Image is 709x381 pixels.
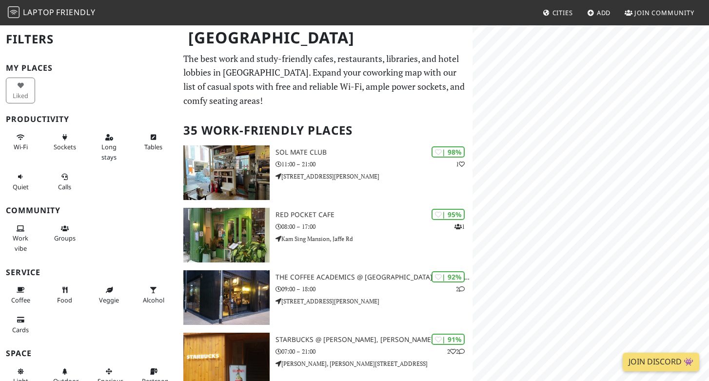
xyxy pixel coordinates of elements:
[95,282,124,308] button: Veggie
[597,8,611,17] span: Add
[50,282,79,308] button: Food
[139,282,168,308] button: Alcohol
[634,8,694,17] span: Join Community
[183,145,270,200] img: SOL Mate Club
[139,129,168,155] button: Tables
[54,142,76,151] span: Power sockets
[177,145,473,200] a: SOL Mate Club | 98% 1 SOL Mate Club 11:00 – 21:00 [STREET_ADDRESS][PERSON_NAME]
[177,208,473,262] a: Red Pocket Cafe | 95% 1 Red Pocket Cafe 08:00 – 17:00 Kam Sing Mansion, Jaffe Rd
[276,284,473,294] p: 09:00 – 18:00
[432,334,465,345] div: | 91%
[143,296,164,304] span: Alcohol
[99,296,119,304] span: Veggie
[276,211,473,219] h3: Red Pocket Cafe
[456,284,465,294] p: 2
[6,169,35,195] button: Quiet
[276,273,473,281] h3: The Coffee Academics @ [GEOGRAPHIC_DATA][PERSON_NAME]
[583,4,615,21] a: Add
[6,349,172,358] h3: Space
[177,270,473,325] a: The Coffee Academics @ Sai Yuen Lane | 92% 2 The Coffee Academics @ [GEOGRAPHIC_DATA][PERSON_NAME...
[276,160,473,169] p: 11:00 – 21:00
[552,8,573,17] span: Cities
[183,208,270,262] img: Red Pocket Cafe
[6,115,172,124] h3: Productivity
[50,169,79,195] button: Calls
[57,296,72,304] span: Food
[276,297,473,306] p: [STREET_ADDRESS][PERSON_NAME]
[183,116,467,145] h2: 35 Work-Friendly Places
[276,172,473,181] p: [STREET_ADDRESS][PERSON_NAME]
[6,312,35,338] button: Cards
[456,160,465,169] p: 1
[6,63,172,73] h3: My Places
[13,182,29,191] span: Quiet
[183,270,270,325] img: The Coffee Academics @ Sai Yuen Lane
[144,142,162,151] span: Work-friendly tables
[95,129,124,165] button: Long stays
[432,271,465,282] div: | 92%
[13,234,28,252] span: People working
[50,129,79,155] button: Sockets
[101,142,117,161] span: Long stays
[23,7,55,18] span: Laptop
[6,282,35,308] button: Coffee
[6,268,172,277] h3: Service
[6,221,35,256] button: Work vibe
[6,129,35,155] button: Wi-Fi
[447,347,465,356] p: 2 2
[276,336,473,344] h3: Starbucks @ [PERSON_NAME], [PERSON_NAME]
[8,4,96,21] a: LaptopFriendly LaptopFriendly
[6,206,172,215] h3: Community
[56,7,95,18] span: Friendly
[12,325,29,334] span: Credit cards
[621,4,698,21] a: Join Community
[54,234,76,242] span: Group tables
[180,24,471,51] h1: [GEOGRAPHIC_DATA]
[276,347,473,356] p: 07:00 – 21:00
[432,146,465,158] div: | 98%
[276,222,473,231] p: 08:00 – 17:00
[432,209,465,220] div: | 95%
[14,142,28,151] span: Stable Wi-Fi
[11,296,30,304] span: Coffee
[623,353,699,371] a: Join Discord 👾
[6,24,172,54] h2: Filters
[454,222,465,231] p: 1
[50,221,79,246] button: Groups
[276,234,473,243] p: Kam Sing Mansion, Jaffe Rd
[276,148,473,157] h3: SOL Mate Club
[276,359,473,368] p: [PERSON_NAME], [PERSON_NAME][STREET_ADDRESS]
[539,4,577,21] a: Cities
[58,182,71,191] span: Video/audio calls
[8,6,20,18] img: LaptopFriendly
[183,52,467,108] p: The best work and study-friendly cafes, restaurants, libraries, and hotel lobbies in [GEOGRAPHIC_...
